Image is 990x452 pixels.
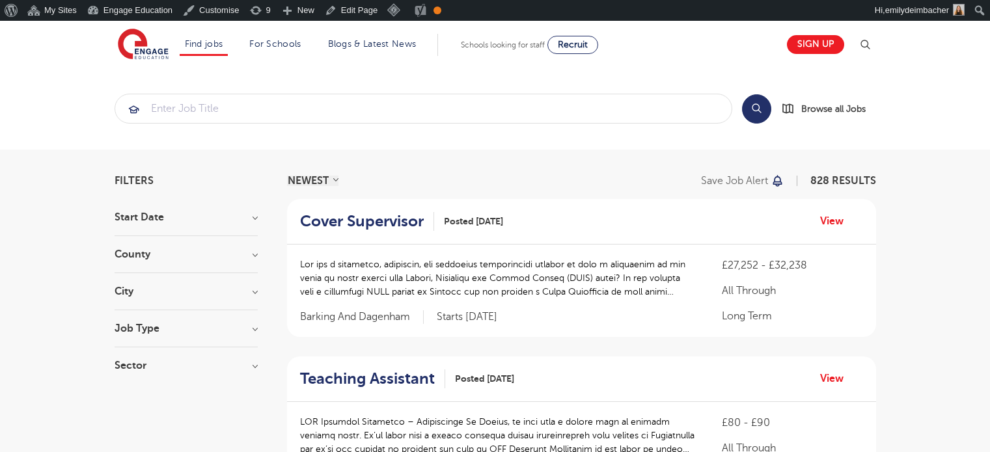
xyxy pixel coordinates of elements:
[185,39,223,49] a: Find jobs
[547,36,598,54] a: Recruit
[820,370,853,387] a: View
[115,323,258,334] h3: Job Type
[437,310,497,324] p: Starts [DATE]
[722,415,862,431] p: £80 - £90
[115,94,732,124] div: Submit
[701,176,768,186] p: Save job alert
[300,212,424,231] h2: Cover Supervisor
[115,249,258,259] h3: County
[787,35,844,54] a: Sign up
[118,29,169,61] img: Engage Education
[742,94,771,124] button: Search
[820,213,853,230] a: View
[300,258,696,299] p: Lor ips d sitametco, adipiscin, eli seddoeius temporincidi utlabor et dolo m aliquaenim ad min ve...
[300,369,435,388] h2: Teaching Assistant
[300,310,424,324] span: Barking And Dagenham
[115,176,154,186] span: Filters
[444,215,503,228] span: Posted [DATE]
[115,360,258,371] h3: Sector
[782,101,876,116] a: Browse all Jobs
[115,94,732,123] input: Submit
[558,40,588,49] span: Recruit
[885,5,949,15] span: emilydeimbacher
[722,258,862,273] p: £27,252 - £32,238
[810,175,876,187] span: 828 RESULTS
[300,212,434,231] a: Cover Supervisor
[722,308,862,324] p: Long Term
[433,7,441,14] div: OK
[455,372,514,386] span: Posted [DATE]
[249,39,301,49] a: For Schools
[461,40,545,49] span: Schools looking for staff
[701,176,785,186] button: Save job alert
[300,369,445,388] a: Teaching Assistant
[328,39,417,49] a: Blogs & Latest News
[115,212,258,222] h3: Start Date
[801,101,866,116] span: Browse all Jobs
[722,283,862,299] p: All Through
[115,286,258,297] h3: City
